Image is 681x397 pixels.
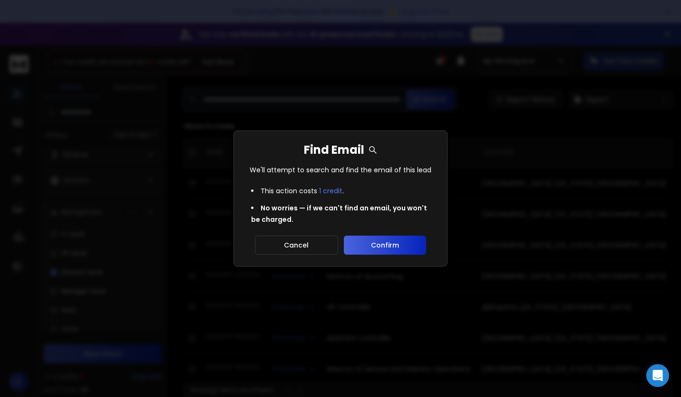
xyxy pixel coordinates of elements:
[319,186,342,196] span: 1 credit
[245,199,436,228] li: No worries — if we can't find an email, you won't be charged.
[245,182,436,199] li: This action costs .
[646,364,669,387] div: Open Intercom Messenger
[250,165,431,175] p: We'll attempt to search and find the email of this lead
[255,236,338,255] button: Cancel
[304,142,378,158] h1: Find Email
[344,236,426,255] button: Confirm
